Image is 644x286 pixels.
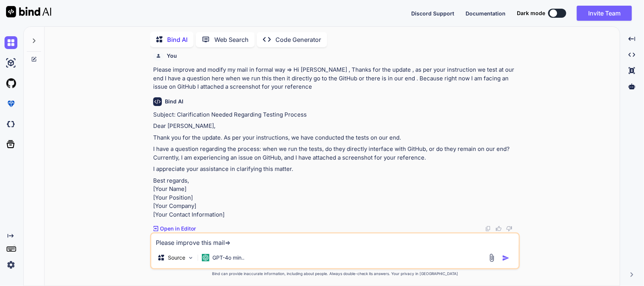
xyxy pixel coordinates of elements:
img: Pick Models [188,255,194,261]
img: icon [502,254,510,262]
img: like [496,226,502,232]
span: Dark mode [517,9,545,17]
p: Open in Editor [160,225,196,232]
p: Source [168,254,185,261]
span: Discord Support [411,10,454,17]
img: premium [5,97,17,110]
span: Documentation [466,10,506,17]
button: Documentation [466,9,506,17]
p: GPT-4o min.. [212,254,244,261]
h6: Bind AI [165,98,183,105]
p: Bind AI [167,35,188,44]
p: Dear [PERSON_NAME], [153,122,518,131]
p: Thank you for the update. As per your instructions, we have conducted the tests on our end. [153,134,518,142]
h6: You [167,52,177,60]
button: Invite Team [577,6,632,21]
p: I appreciate your assistance in clarifying this matter. [153,165,518,174]
img: chat [5,36,17,49]
img: darkCloudIdeIcon [5,118,17,131]
img: Bind AI [6,6,51,17]
textarea: Please improve this mail=> [151,234,519,247]
img: githubLight [5,77,17,90]
p: I have a question regarding the process: when we run the tests, do they directly interface with G... [153,145,518,162]
img: ai-studio [5,57,17,69]
p: Web Search [214,35,249,44]
p: Best regards, [Your Name] [Your Position] [Your Company] [Your Contact Information] [153,177,518,219]
img: attachment [487,254,496,262]
p: Bind can provide inaccurate information, including about people. Always double-check its answers.... [150,271,520,277]
img: settings [5,258,17,271]
p: Code Generator [275,35,321,44]
img: GPT-4o mini [202,254,209,261]
img: copy [485,226,491,232]
p: Please improve and modify my mail in formal way => Hi [PERSON_NAME] , Thanks for the update , as ... [153,66,518,91]
img: dislike [506,226,512,232]
p: Subject: Clarification Needed Regarding Testing Process [153,111,518,119]
button: Discord Support [411,9,454,17]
